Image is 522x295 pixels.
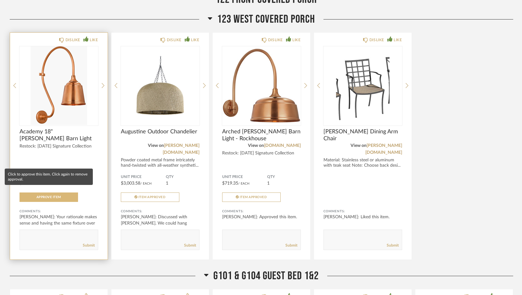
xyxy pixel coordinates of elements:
div: DISLIKE [369,37,384,43]
span: QTY [166,175,199,180]
div: Powder coated metal frame intricately hand-twisted with all-weather syntheti... [121,158,199,168]
span: 1 [267,181,270,186]
span: Academy 18" [PERSON_NAME] Barn Light [20,128,98,142]
div: Restock: [DATE] Signature Collection [20,144,98,149]
a: [PERSON_NAME][DOMAIN_NAME] [163,143,199,155]
div: [PERSON_NAME]: Discussed with [PERSON_NAME]. We could hang where it is not below steel I... [121,214,199,233]
span: Item Approved [138,196,166,199]
div: Comments: [323,208,402,214]
button: Item Approved [222,192,281,202]
div: LIKE [394,37,402,43]
div: [PERSON_NAME]: Approved this item. [222,214,301,220]
span: Item Approved [240,196,267,199]
span: View on [148,143,164,148]
div: Material: Stainless steel or aluminum with teak seat Note: Choose back desi... [323,158,402,168]
span: 123 WEST COVERED PORCH [217,13,315,26]
span: Augustine Outdoor Chandelier [121,128,199,135]
img: undefined [323,46,402,125]
img: undefined [121,46,199,125]
button: Approve Item [20,192,78,202]
a: Submit [387,243,399,248]
a: Submit [285,243,297,248]
span: Unit Price [222,175,267,180]
a: Submit [83,243,95,248]
img: undefined [20,46,98,125]
span: View on [351,143,367,148]
span: Approve Item [36,196,61,199]
span: Arched [PERSON_NAME] Barn Light - Rockhouse [222,128,301,142]
div: Comments: [20,208,98,214]
span: $3,003.58 [121,181,140,186]
div: Comments: [121,208,199,214]
span: G101 & G104 GUEST BED 1&2 [213,269,319,283]
span: / Each [238,182,250,185]
button: Item Approved [121,192,179,202]
span: 1 [166,181,168,186]
span: Unit Price [121,175,166,180]
span: $719.35 [222,181,238,186]
span: View on [248,143,264,148]
img: undefined [222,46,301,125]
span: [PERSON_NAME] Dining Arm Chair [323,128,402,142]
div: [PERSON_NAME]: Your rationale makes sense and having the same fixture over the T... [20,214,98,233]
div: DISLIKE [167,37,182,43]
div: [PERSON_NAME]: Liked this item. [323,214,402,220]
a: Submit [184,243,196,248]
span: / Each [140,182,152,185]
div: Restock: [DATE] Signature Collection [222,151,301,156]
span: QTY [267,175,301,180]
a: [PERSON_NAME][DOMAIN_NAME] [365,143,402,155]
div: DISLIKE [268,37,283,43]
div: LIKE [191,37,199,43]
div: LIKE [90,37,98,43]
div: DISLIKE [65,37,80,43]
div: LIKE [292,37,300,43]
div: Comments: [222,208,301,214]
a: [DOMAIN_NAME] [264,143,301,148]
